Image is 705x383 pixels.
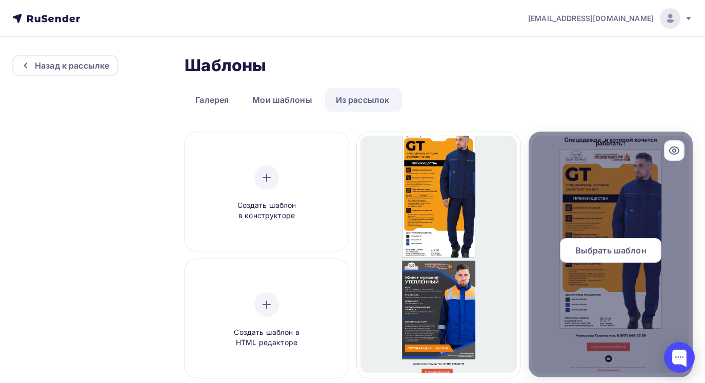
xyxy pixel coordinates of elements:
span: Создать шаблон в HTML редакторе [218,327,315,348]
span: Выбрать шаблон [575,244,647,257]
a: Мои шаблоны [241,88,323,112]
h2: Шаблоны [185,55,266,76]
a: Из рассылок [325,88,400,112]
a: [EMAIL_ADDRESS][DOMAIN_NAME] [528,8,693,29]
span: Создать шаблон в конструкторе [218,200,315,221]
div: Назад к рассылке [35,59,109,72]
a: Галерея [185,88,239,112]
span: [EMAIL_ADDRESS][DOMAIN_NAME] [528,13,654,24]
